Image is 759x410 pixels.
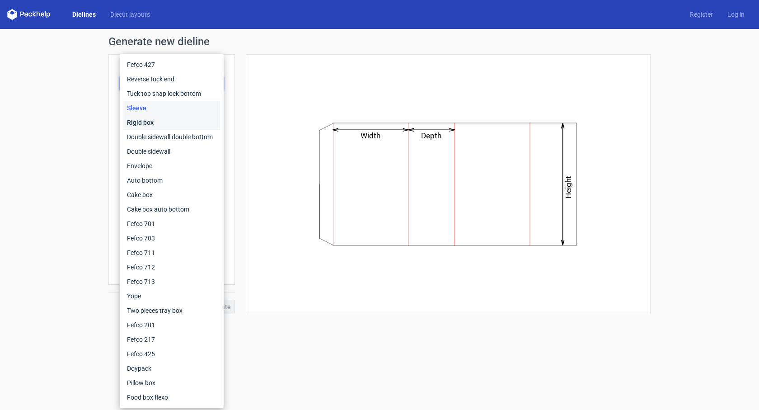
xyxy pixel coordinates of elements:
[123,318,220,332] div: Fefco 201
[123,115,220,130] div: Rigid box
[123,260,220,274] div: Fefco 712
[123,347,220,361] div: Fefco 426
[123,159,220,173] div: Envelope
[123,245,220,260] div: Fefco 711
[123,57,220,72] div: Fefco 427
[123,130,220,144] div: Double sidewall double bottom
[123,289,220,303] div: Yope
[123,303,220,318] div: Two pieces tray box
[361,131,381,140] text: Width
[103,10,157,19] a: Diecut layouts
[123,390,220,405] div: Food box flexo
[123,332,220,347] div: Fefco 217
[123,72,220,86] div: Reverse tuck end
[720,10,752,19] a: Log in
[123,188,220,202] div: Cake box
[422,131,442,140] text: Depth
[108,36,651,47] h1: Generate new dieline
[123,101,220,115] div: Sleeve
[123,274,220,289] div: Fefco 713
[123,173,220,188] div: Auto bottom
[123,86,220,101] div: Tuck top snap lock bottom
[123,144,220,159] div: Double sidewall
[564,176,573,198] text: Height
[123,231,220,245] div: Fefco 703
[123,376,220,390] div: Pillow box
[683,10,720,19] a: Register
[123,217,220,231] div: Fefco 701
[123,202,220,217] div: Cake box auto bottom
[123,361,220,376] div: Doypack
[65,10,103,19] a: Dielines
